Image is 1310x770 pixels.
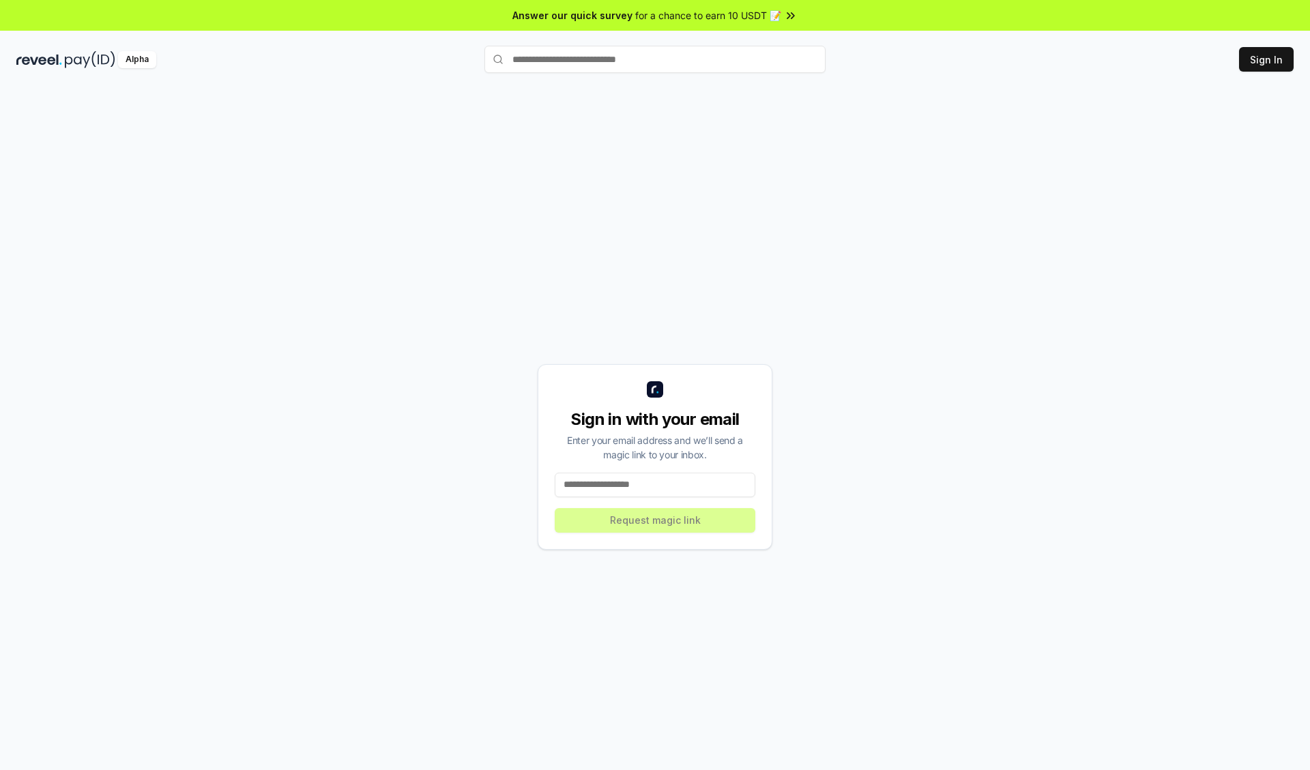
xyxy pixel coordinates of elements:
div: Alpha [118,51,156,68]
span: for a chance to earn 10 USDT 📝 [635,8,781,23]
div: Sign in with your email [555,409,755,430]
img: reveel_dark [16,51,62,68]
span: Answer our quick survey [512,8,632,23]
img: logo_small [647,381,663,398]
button: Sign In [1239,47,1294,72]
img: pay_id [65,51,115,68]
div: Enter your email address and we’ll send a magic link to your inbox. [555,433,755,462]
